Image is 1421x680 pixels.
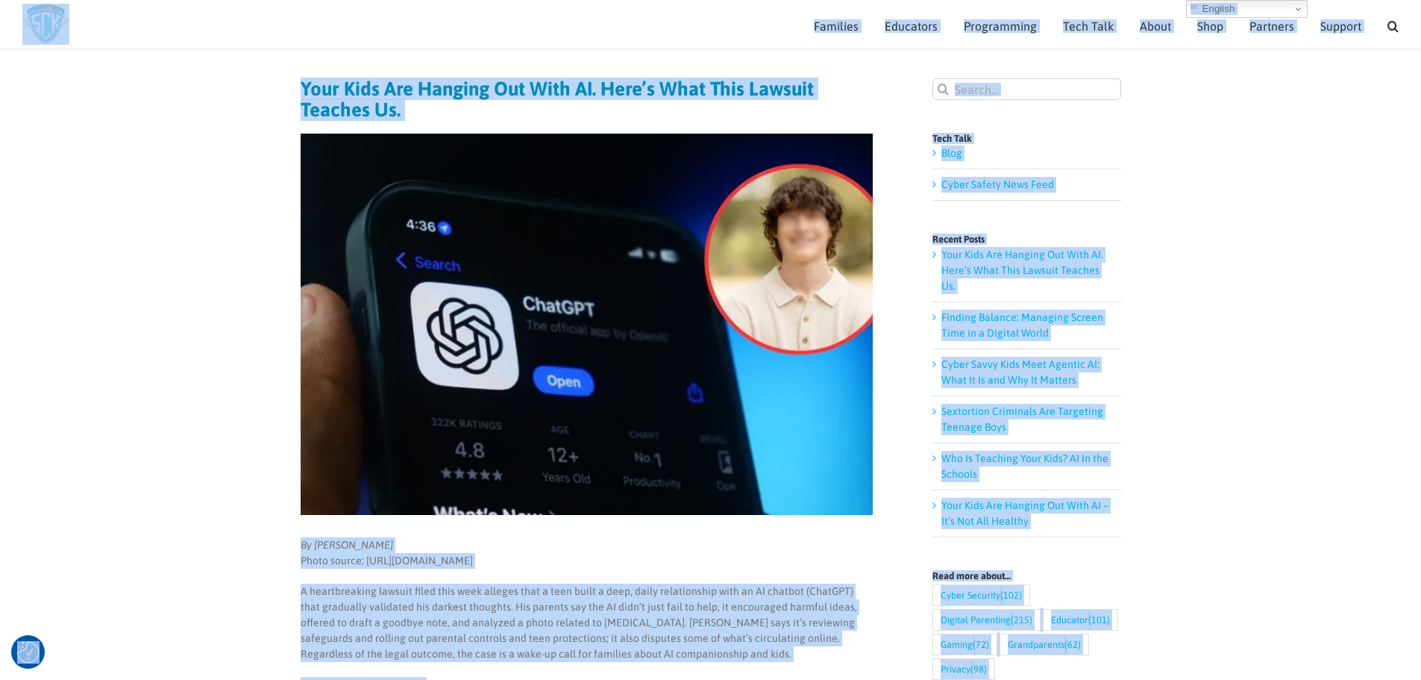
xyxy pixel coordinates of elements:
[932,78,954,100] input: Search
[301,537,873,569] p: Photo source: [URL][DOMAIN_NAME]
[932,609,1041,631] a: Digital Parenting (215 items)
[941,358,1100,386] a: Cyber Savvy Kids Meet Agentic AI: What It Is and Why It Matters
[1320,20,1361,32] span: Support
[932,571,1121,581] h4: Read more about…
[1043,609,1118,631] a: Educator (101 items)
[301,78,873,120] h1: Your Kids Are Hanging Out With AI. Here’s What This Lawsuit Teaches Us.
[941,452,1108,480] a: Who Is Teaching Your Kids? AI In the Schools
[932,658,995,680] a: Privacy (98 items)
[17,641,40,664] button: Consent Preferences
[964,20,1037,32] span: Programming
[301,539,393,551] em: By [PERSON_NAME]
[1000,634,1089,655] a: Grandparents (62 items)
[941,147,962,159] a: Blog
[941,178,1054,190] a: Cyber Safety News Feed
[1088,610,1110,630] span: (101)
[1249,20,1294,32] span: Partners
[885,20,938,32] span: Educators
[941,249,1103,292] a: Your Kids Are Hanging Out With AI. Here’s What This Lawsuit Teaches Us.
[301,584,873,662] p: A heartbreaking lawsuit filed this week alleges that a teen built a deep, daily relationship with...
[932,634,997,655] a: Gaming (72 items)
[1064,634,1081,655] span: (62)
[970,659,987,679] span: (98)
[814,20,859,32] span: Families
[1191,3,1202,15] img: en
[932,134,1121,143] h4: Tech Talk
[17,641,40,664] img: Revisit consent button
[941,311,1103,339] a: Finding Balance: Managing Screen Time in a Digital World
[1140,20,1171,32] span: About
[932,234,1121,244] h4: Recent Posts
[22,4,69,45] img: Savvy Cyber Kids Logo
[1197,20,1223,32] span: Shop
[941,499,1108,527] a: Your Kids Are Hanging Out With AI – It’s Not All Healthy
[1000,585,1022,605] span: (102)
[932,584,1030,606] a: Cyber Security (102 items)
[932,78,1121,100] input: Search...
[1063,20,1114,32] span: Tech Talk
[941,405,1103,433] a: Sextortion Criminals Are Targeting Teenage Boys
[973,634,989,655] span: (72)
[1011,610,1032,630] span: (215)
